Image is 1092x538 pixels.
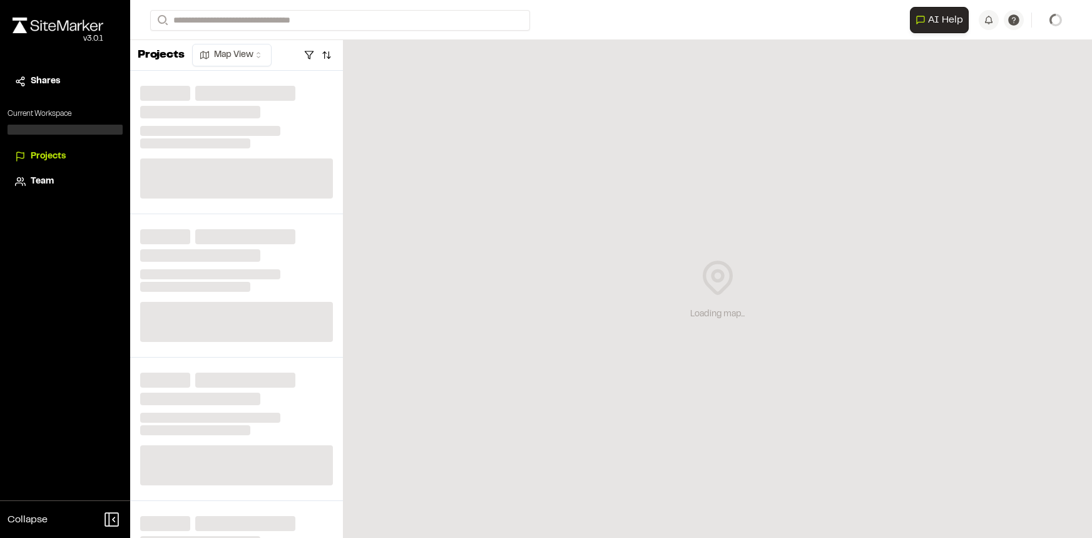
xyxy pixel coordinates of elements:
[138,47,185,64] p: Projects
[15,150,115,163] a: Projects
[31,150,66,163] span: Projects
[150,10,173,31] button: Search
[13,18,103,33] img: rebrand.png
[928,13,963,28] span: AI Help
[690,308,745,321] div: Loading map...
[15,175,115,189] a: Team
[8,108,123,120] p: Current Workspace
[31,175,54,189] span: Team
[8,512,48,527] span: Collapse
[13,33,103,44] div: Oh geez...please don't...
[31,75,60,88] span: Shares
[910,7,974,33] div: Open AI Assistant
[15,75,115,88] a: Shares
[910,7,969,33] button: Open AI Assistant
